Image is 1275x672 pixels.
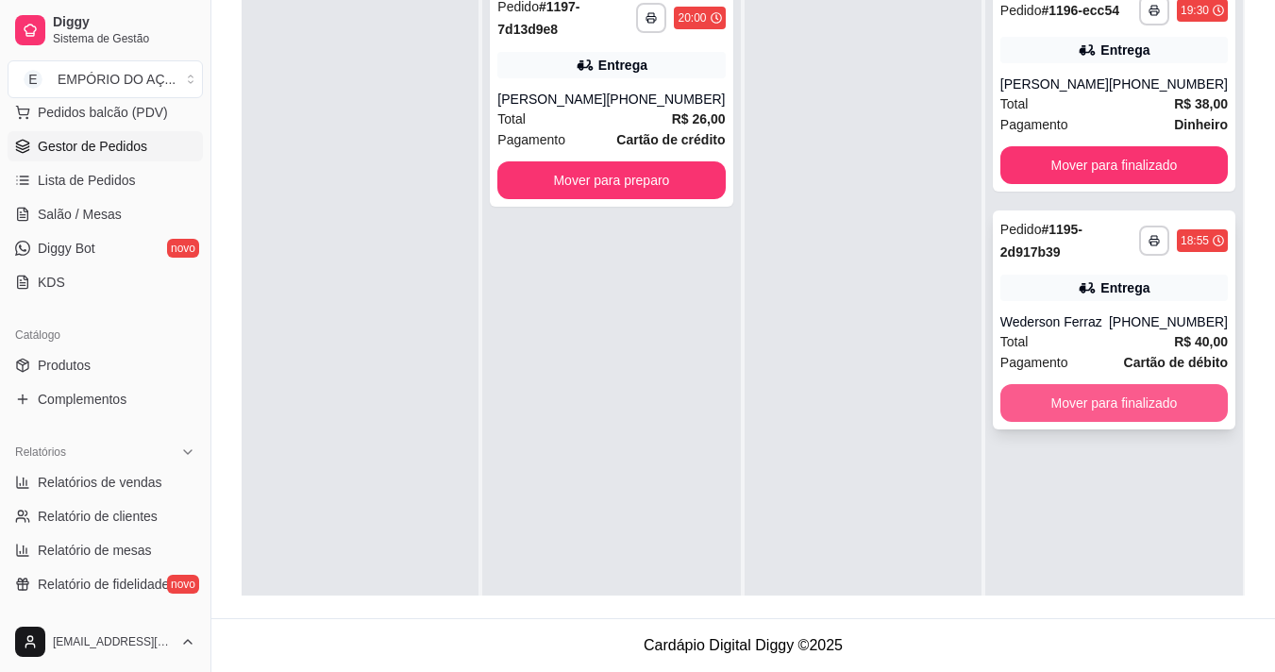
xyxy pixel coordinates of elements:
a: Relatório de fidelidadenovo [8,569,203,599]
button: Mover para finalizado [1000,384,1228,422]
span: Sistema de Gestão [53,31,195,46]
button: Mover para preparo [497,161,725,199]
span: Pedido [1000,222,1042,237]
span: Relatório de clientes [38,507,158,526]
span: Total [1000,93,1029,114]
div: 18:55 [1181,233,1209,248]
span: Lista de Pedidos [38,171,136,190]
span: Pagamento [1000,114,1068,135]
span: KDS [38,273,65,292]
a: Relatório de clientes [8,501,203,531]
div: Wederson Ferraz [1000,312,1109,331]
a: Lista de Pedidos [8,165,203,195]
div: Entrega [598,56,647,75]
a: Relatório de mesas [8,535,203,565]
footer: Cardápio Digital Diggy © 2025 [211,618,1275,672]
a: Produtos [8,350,203,380]
button: [EMAIL_ADDRESS][DOMAIN_NAME] [8,619,203,664]
span: Gestor de Pedidos [38,137,147,156]
span: Relatórios [15,445,66,460]
span: Diggy Bot [38,239,95,258]
span: Salão / Mesas [38,205,122,224]
div: 20:00 [678,10,706,25]
div: [PHONE_NUMBER] [1109,312,1228,331]
strong: Cartão de crédito [616,132,725,147]
strong: Cartão de débito [1124,355,1228,370]
strong: # 1196-ecc54 [1041,3,1119,18]
a: DiggySistema de Gestão [8,8,203,53]
button: Mover para finalizado [1000,146,1228,184]
a: Relatórios de vendas [8,467,203,497]
strong: R$ 40,00 [1174,334,1228,349]
span: Relatório de fidelidade [38,575,169,594]
span: Total [497,109,526,129]
span: Pagamento [497,129,565,150]
span: Complementos [38,390,126,409]
button: Pedidos balcão (PDV) [8,97,203,127]
strong: R$ 38,00 [1174,96,1228,111]
a: KDS [8,267,203,297]
span: Produtos [38,356,91,375]
span: E [24,70,42,89]
div: [PHONE_NUMBER] [1109,75,1228,93]
span: Relatório de mesas [38,541,152,560]
div: 19:30 [1181,3,1209,18]
span: Pagamento [1000,352,1068,373]
span: Diggy [53,14,195,31]
div: Entrega [1100,41,1149,59]
a: Gestor de Pedidos [8,131,203,161]
a: Complementos [8,384,203,414]
span: Pedidos balcão (PDV) [38,103,168,122]
a: Salão / Mesas [8,199,203,229]
strong: Dinheiro [1174,117,1228,132]
button: Select a team [8,60,203,98]
div: [PERSON_NAME] [1000,75,1109,93]
div: Entrega [1100,278,1149,297]
strong: # 1195-2d917b39 [1000,222,1082,260]
div: [PERSON_NAME] [497,90,606,109]
div: Catálogo [8,320,203,350]
span: Total [1000,331,1029,352]
div: [PHONE_NUMBER] [606,90,725,109]
span: Relatórios de vendas [38,473,162,492]
span: Pedido [1000,3,1042,18]
div: EMPÓRIO DO AÇ ... [58,70,176,89]
span: [EMAIL_ADDRESS][DOMAIN_NAME] [53,634,173,649]
strong: R$ 26,00 [672,111,726,126]
a: Diggy Botnovo [8,233,203,263]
